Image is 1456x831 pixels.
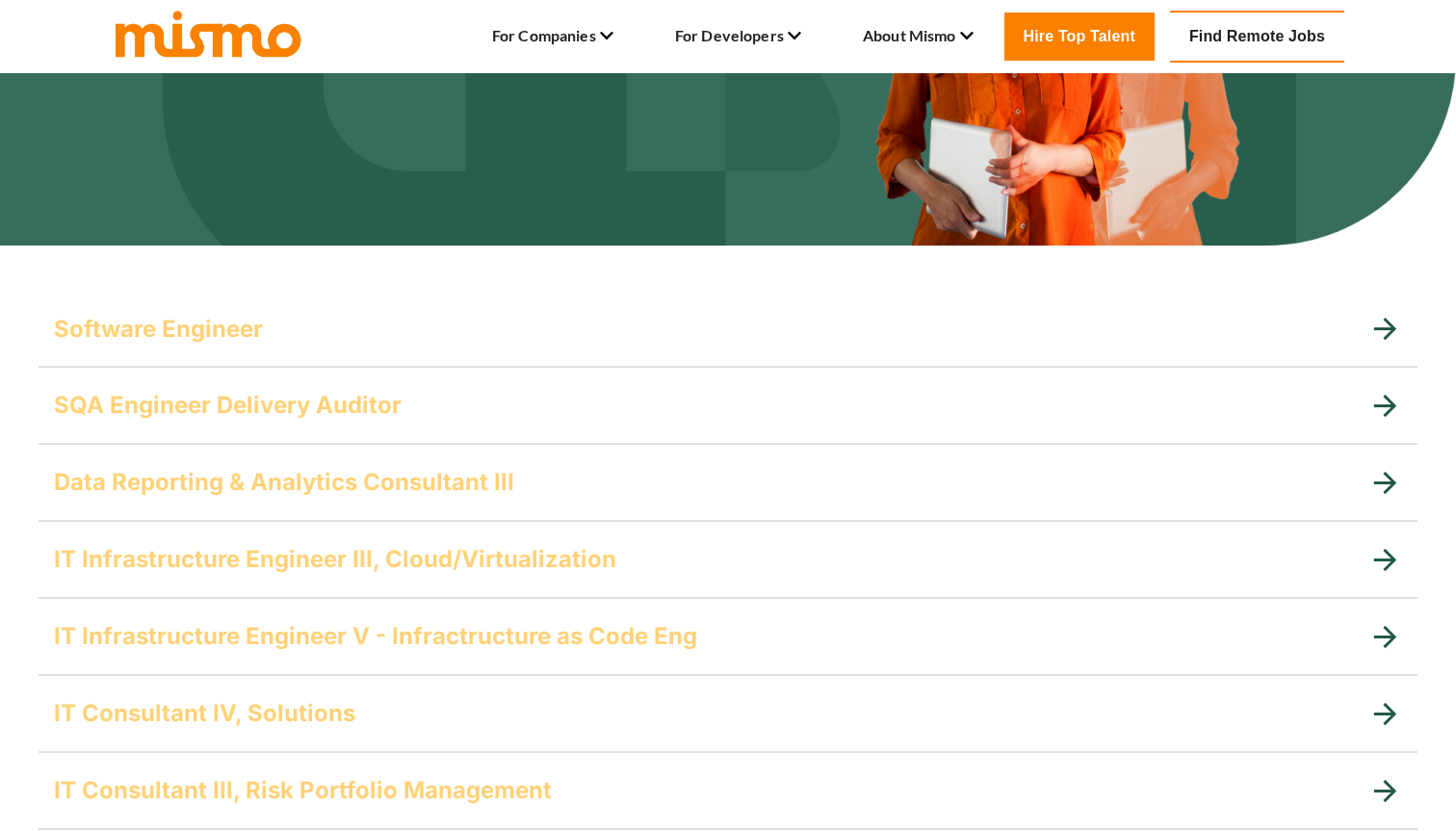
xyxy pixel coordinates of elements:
h5: IT Consultant III, Risk Portfolio Management [54,775,552,806]
a: Hire Top Talent [1004,13,1155,61]
a: Find Remote Jobs [1170,11,1344,63]
h5: IT Infrastructure Engineer III, Cloud/Virtualization [54,544,616,575]
div: IT Infrastructure Engineer III, Cloud/Virtualization [39,521,1417,598]
h5: Software Engineer [54,314,263,345]
h5: Data Reporting & Analytics Consultant III [54,467,514,498]
div: IT Infrastructure Engineer V - Infractructure as Code Eng [39,598,1417,675]
li: For Developers [675,20,801,53]
h5: IT Consultant IV, Solutions [54,698,355,729]
li: For Companies [492,20,613,53]
div: IT Consultant IV, Solutions [39,675,1417,752]
div: IT Consultant III, Risk Portfolio Management [39,752,1417,829]
h5: SQA Engineer Delivery Auditor [54,390,402,421]
div: SQA Engineer Delivery Auditor [39,367,1417,444]
div: Data Reporting & Analytics Consultant III [39,444,1417,521]
img: logo [112,7,304,59]
li: About Mismo [863,20,974,53]
div: Software Engineer [39,291,1417,368]
h5: IT Infrastructure Engineer V - Infractructure as Code Eng [54,621,697,652]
